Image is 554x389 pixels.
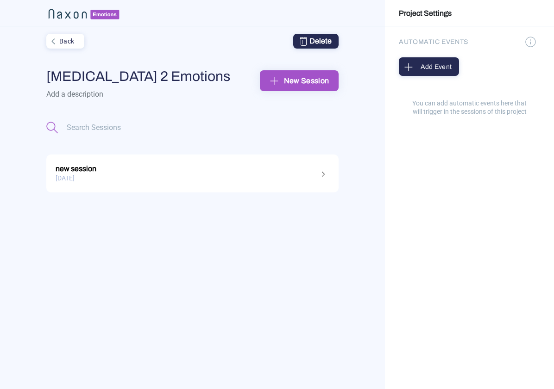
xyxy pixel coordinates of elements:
[46,63,241,89] input: Add a name
[524,35,537,48] img: information.png
[399,57,459,76] button: Add Event
[399,76,540,116] div: You can add automatic events here that will trigger in the sessions of this project
[46,6,120,20] img: naxon_small_logo_2.png
[399,35,470,49] div: AUTOMATIC EVENTS
[46,122,58,134] img: magnifying_glass.png
[46,34,84,49] button: Back
[260,70,339,91] button: New Session
[318,168,329,179] img: right_angle.png
[293,34,339,49] button: Delete
[402,60,416,74] img: plus_sign.png
[47,35,59,47] img: left_angle.png
[56,161,329,173] div: new session
[66,122,152,134] input: Search Sessions
[399,4,452,22] a: Project Settings
[300,36,332,47] div: Delete
[47,35,82,47] div: Back
[267,74,331,88] div: New Session
[46,154,339,192] a: new session[DATE]
[56,171,329,185] div: [DATE]
[300,37,307,46] img: trashcan.png
[402,60,456,74] div: Add Event
[267,74,282,88] img: plus_sign.png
